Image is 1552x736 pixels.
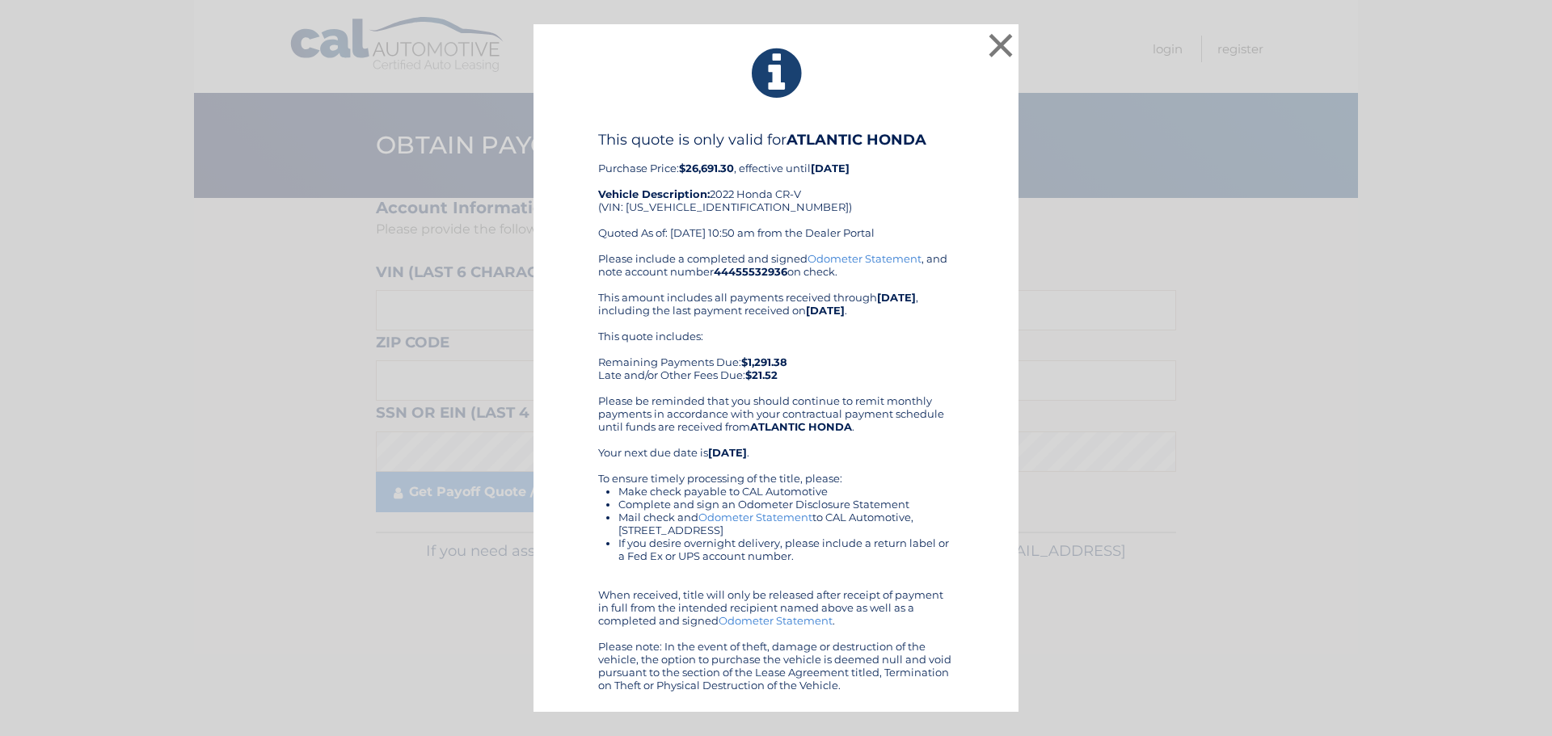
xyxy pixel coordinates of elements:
li: If you desire overnight delivery, please include a return label or a Fed Ex or UPS account number. [618,536,954,562]
strong: Vehicle Description: [598,187,710,200]
b: ATLANTIC HONDA [787,131,926,149]
div: Please include a completed and signed , and note account number on check. This amount includes al... [598,252,954,692]
b: $1,291.38 [741,355,787,368]
b: [DATE] [806,304,845,317]
b: $26,691.30 [679,162,734,175]
div: This quote includes: Remaining Payments Due: Late and/or Other Fees Due: [598,330,954,381]
a: Odometer Statement [719,614,833,627]
b: [DATE] [877,291,916,304]
a: Odometer Statement [698,511,812,524]
b: [DATE] [811,162,850,175]
b: [DATE] [708,446,747,459]
button: × [985,29,1017,61]
a: Odometer Statement [808,252,921,265]
b: $21.52 [745,368,778,381]
li: Complete and sign an Odometer Disclosure Statement [618,498,954,511]
li: Mail check and to CAL Automotive, [STREET_ADDRESS] [618,511,954,536]
li: Make check payable to CAL Automotive [618,485,954,498]
h4: This quote is only valid for [598,131,954,149]
b: 44455532936 [714,265,787,278]
b: ATLANTIC HONDA [750,420,852,433]
div: Purchase Price: , effective until 2022 Honda CR-V (VIN: [US_VEHICLE_IDENTIFICATION_NUMBER]) Quote... [598,131,954,252]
